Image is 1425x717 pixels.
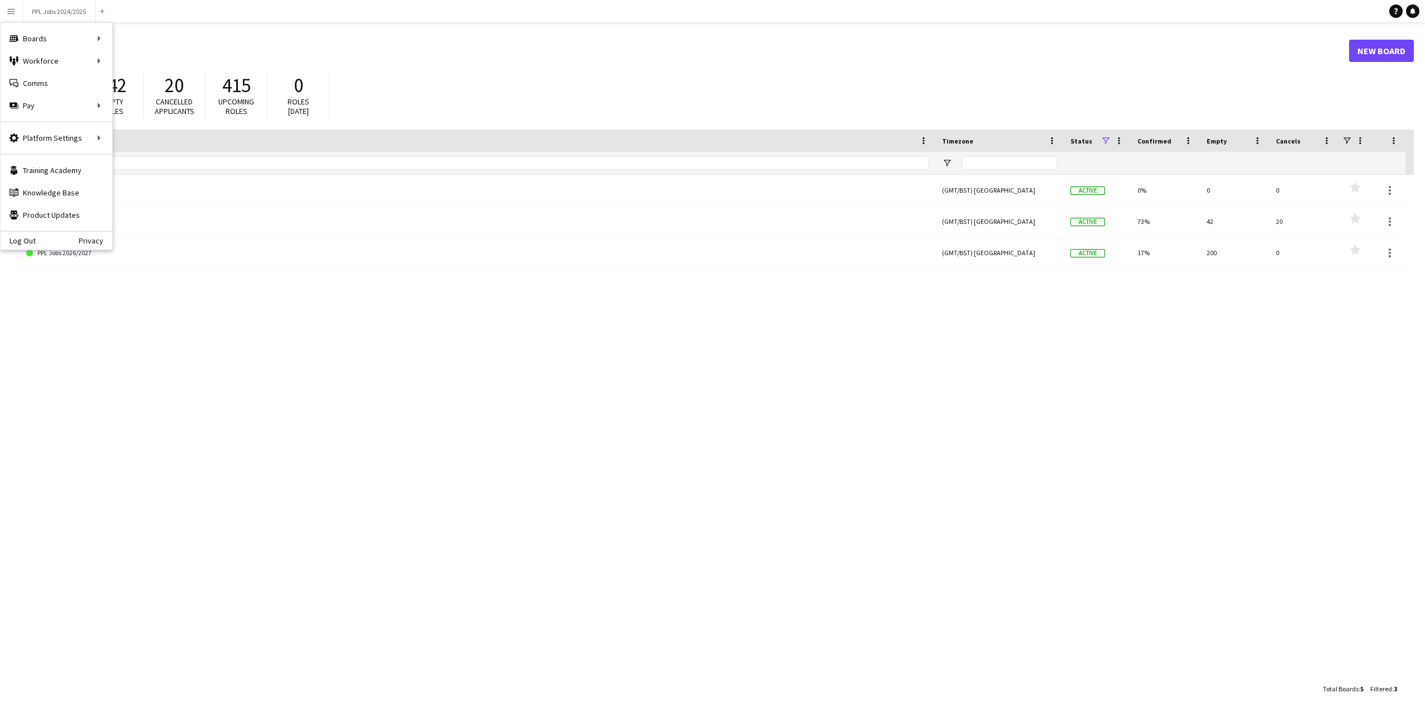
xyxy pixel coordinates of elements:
[1,94,112,117] div: Pay
[222,73,251,98] span: 415
[1370,685,1392,693] span: Filtered
[1131,206,1200,237] div: 73%
[1070,218,1105,226] span: Active
[23,1,95,22] button: PPL Jobs 2024/2025
[1200,206,1269,237] div: 42
[1,204,112,226] a: Product Updates
[218,97,254,116] span: Upcoming roles
[1131,175,1200,205] div: 0%
[1070,137,1092,145] span: Status
[1,159,112,181] a: Training Academy
[1394,685,1397,693] span: 3
[935,206,1064,237] div: (GMT/BST) [GEOGRAPHIC_DATA]
[1200,175,1269,205] div: 0
[1323,685,1359,693] span: Total Boards
[1070,249,1105,257] span: Active
[1370,678,1397,700] div: :
[1,127,112,149] div: Platform Settings
[1269,206,1338,237] div: 20
[942,137,973,145] span: Timezone
[26,175,929,206] a: PPL Jobs 2024/2025
[26,237,929,269] a: PPL Jobs 2026/2027
[79,236,112,245] a: Privacy
[1,236,36,245] a: Log Out
[962,156,1057,170] input: Timezone Filter Input
[26,206,929,237] a: PPL Jobs 2025/2026
[1323,678,1364,700] div: :
[942,158,952,168] button: Open Filter Menu
[1360,685,1364,693] span: 5
[288,97,309,116] span: Roles [DATE]
[165,73,184,98] span: 20
[1269,175,1338,205] div: 0
[1349,40,1414,62] a: New Board
[935,237,1064,268] div: (GMT/BST) [GEOGRAPHIC_DATA]
[1,27,112,50] div: Boards
[1276,137,1300,145] span: Cancels
[935,175,1064,205] div: (GMT/BST) [GEOGRAPHIC_DATA]
[46,156,929,170] input: Board name Filter Input
[1,72,112,94] a: Comms
[1200,237,1269,268] div: 200
[1269,237,1338,268] div: 0
[294,73,303,98] span: 0
[1131,237,1200,268] div: 17%
[1137,137,1171,145] span: Confirmed
[1,50,112,72] div: Workforce
[1,181,112,204] a: Knowledge Base
[1207,137,1227,145] span: Empty
[155,97,194,116] span: Cancelled applicants
[20,42,1349,59] h1: Boards
[1070,187,1105,195] span: Active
